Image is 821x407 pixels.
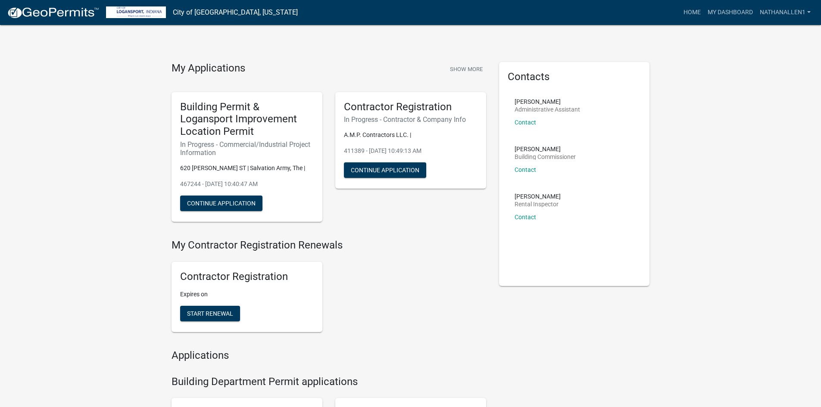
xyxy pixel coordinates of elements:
[344,101,478,113] h5: Contractor Registration
[344,130,478,140] p: A.M.P. Contractors LLC. |
[515,146,576,152] p: [PERSON_NAME]
[180,180,314,189] p: 467244 - [DATE] 10:40:47 AM
[344,115,478,124] h6: In Progress - Contractor & Company Info
[704,4,756,21] a: My Dashboard
[515,119,536,126] a: Contact
[515,154,576,160] p: Building Commissioner
[180,164,314,173] p: 620 [PERSON_NAME] ST | Salvation Army, The |
[172,349,486,362] h4: Applications
[515,214,536,221] a: Contact
[173,5,298,20] a: City of [GEOGRAPHIC_DATA], [US_STATE]
[172,62,245,75] h4: My Applications
[172,239,486,252] h4: My Contractor Registration Renewals
[180,290,314,299] p: Expires on
[344,146,478,155] p: 411389 - [DATE] 10:49:13 AM
[515,201,561,207] p: Rental Inspector
[446,62,486,76] button: Show More
[508,71,641,83] h5: Contacts
[180,306,240,321] button: Start Renewal
[172,239,486,339] wm-registration-list-section: My Contractor Registration Renewals
[106,6,166,18] img: City of Logansport, Indiana
[515,106,580,112] p: Administrative Assistant
[187,310,233,317] span: Start Renewal
[180,270,314,283] h5: Contractor Registration
[180,101,314,138] h5: Building Permit & Logansport Improvement Location Permit
[515,166,536,173] a: Contact
[180,140,314,157] h6: In Progress - Commercial/Industrial Project Information
[344,162,426,178] button: Continue Application
[172,376,486,388] h4: Building Department Permit applications
[180,196,262,211] button: Continue Application
[515,193,561,199] p: [PERSON_NAME]
[680,4,704,21] a: Home
[515,99,580,105] p: [PERSON_NAME]
[756,4,814,21] a: Nathanallen1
